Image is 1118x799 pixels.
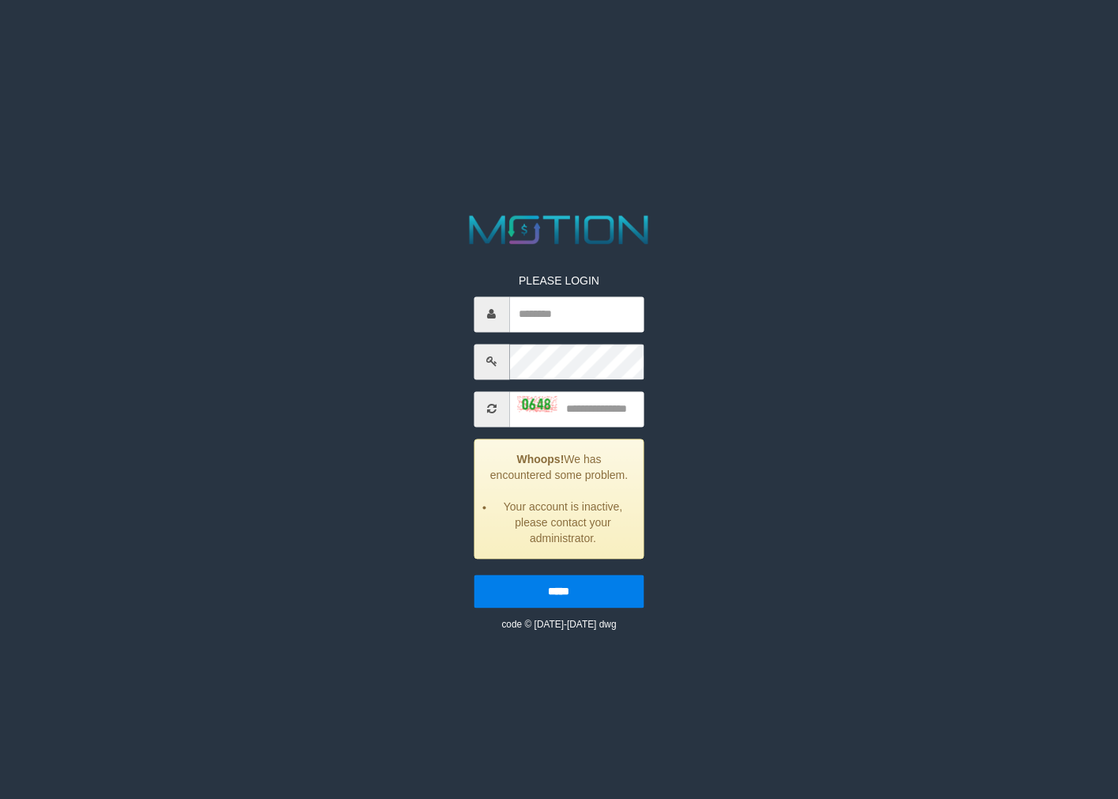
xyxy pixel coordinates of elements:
[516,453,564,465] strong: Whoops!
[501,619,616,630] small: code © [DATE]-[DATE] dwg
[461,210,656,249] img: MOTION_logo.png
[494,499,632,546] li: Your account is inactive, please contact your administrator.
[474,439,644,559] div: We has encountered some problem.
[474,273,644,288] p: PLEASE LOGIN
[517,396,557,412] img: captcha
